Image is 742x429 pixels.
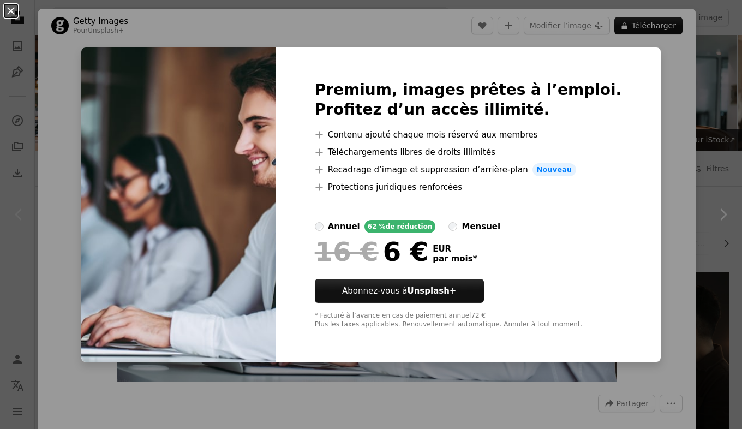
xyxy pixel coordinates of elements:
li: Recadrage d’image et suppression d’arrière-plan [315,163,622,176]
li: Téléchargements libres de droits illimités [315,146,622,159]
div: 62 % de réduction [364,220,436,233]
input: mensuel [448,222,457,231]
div: * Facturé à l’avance en cas de paiement annuel 72 € Plus les taxes applicables. Renouvellement au... [315,312,622,329]
span: par mois * [433,254,477,264]
span: Nouveau [532,163,576,176]
span: 16 € [315,237,379,266]
div: annuel [328,220,360,233]
strong: Unsplash+ [407,286,456,296]
button: Abonnez-vous àUnsplash+ [315,279,484,303]
li: Protections juridiques renforcées [315,181,622,194]
div: 6 € [315,237,428,266]
img: premium_photo-1661299251279-117a49a32548 [81,47,276,362]
li: Contenu ajouté chaque mois réservé aux membres [315,128,622,141]
h2: Premium, images prêtes à l’emploi. Profitez d’un accès illimité. [315,80,622,120]
span: EUR [433,244,477,254]
div: mensuel [462,220,500,233]
input: annuel62 %de réduction [315,222,324,231]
